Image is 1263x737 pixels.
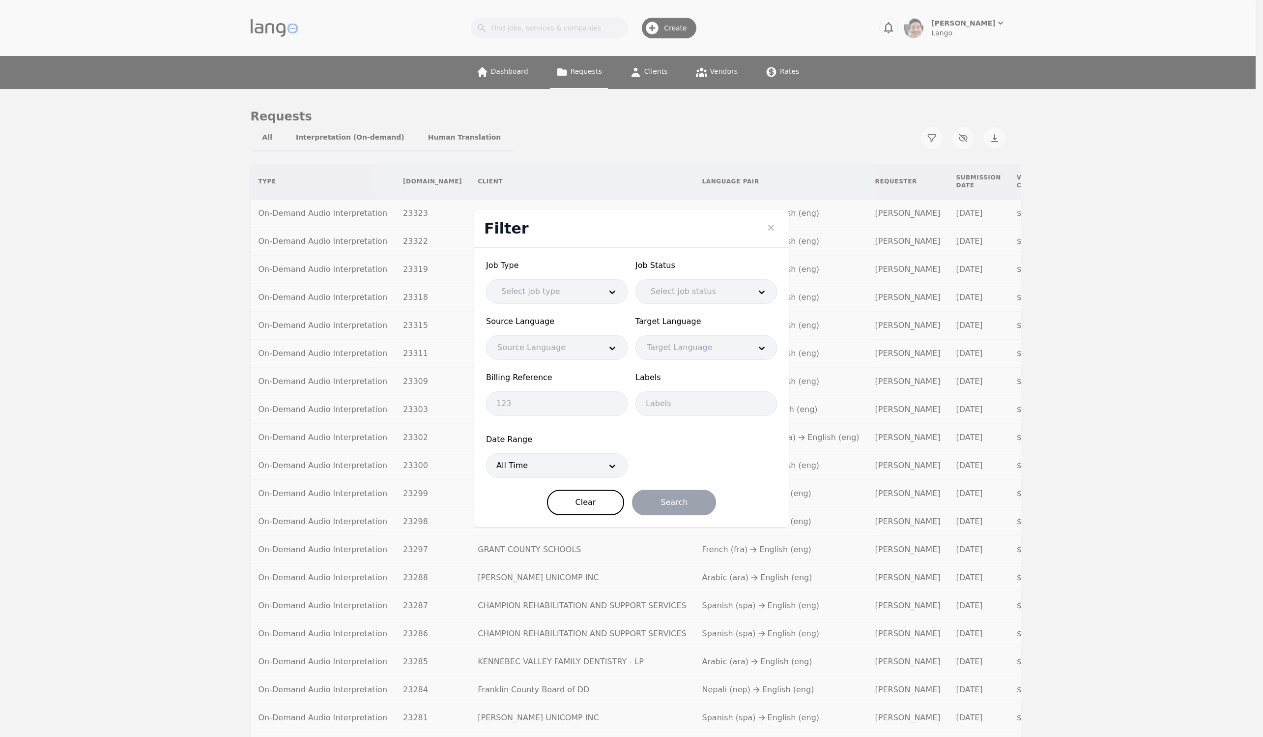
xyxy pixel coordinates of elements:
[635,372,777,383] span: Labels
[486,391,628,416] input: 123
[486,316,628,327] span: Source Language
[635,316,777,327] span: Target Language
[484,220,529,237] span: Filter
[486,372,628,383] span: Billing Reference
[547,490,625,515] button: Clear
[635,260,777,271] span: Job Status
[635,391,777,416] input: Labels
[486,260,628,271] span: Job Type
[486,434,628,445] span: Date Range
[632,490,716,515] button: Search
[763,220,779,236] button: Close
